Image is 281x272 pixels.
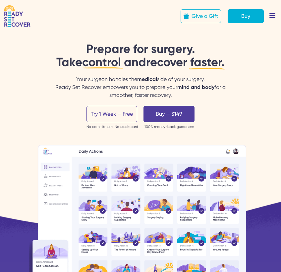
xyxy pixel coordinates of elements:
[137,76,157,82] span: medical
[189,66,226,72] img: Line2
[56,56,225,69] div: Take and
[56,42,225,69] h1: Prepare for surgery.
[143,106,195,122] a: Buy — $149
[82,55,124,69] span: control
[4,5,30,27] img: RSR
[144,125,194,129] div: 100% money-back guarantee
[241,12,250,20] div: Buy
[177,84,214,90] span: mind and body
[51,83,230,99] div: Ready Set Recover empowers you to prepare your for a smoother, faster recovery.
[86,106,138,122] a: Try 1 Week — Free
[86,106,137,122] div: Try 1 Week — Free
[146,55,225,69] span: recover faster.
[51,75,230,99] div: Your surgeon handles the side of your surgery.
[86,125,138,129] div: No commitment. No credit card
[82,67,124,69] img: Line1
[192,12,218,20] div: Give a Gift
[228,9,264,23] a: Buy
[181,9,221,23] a: Give a Gift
